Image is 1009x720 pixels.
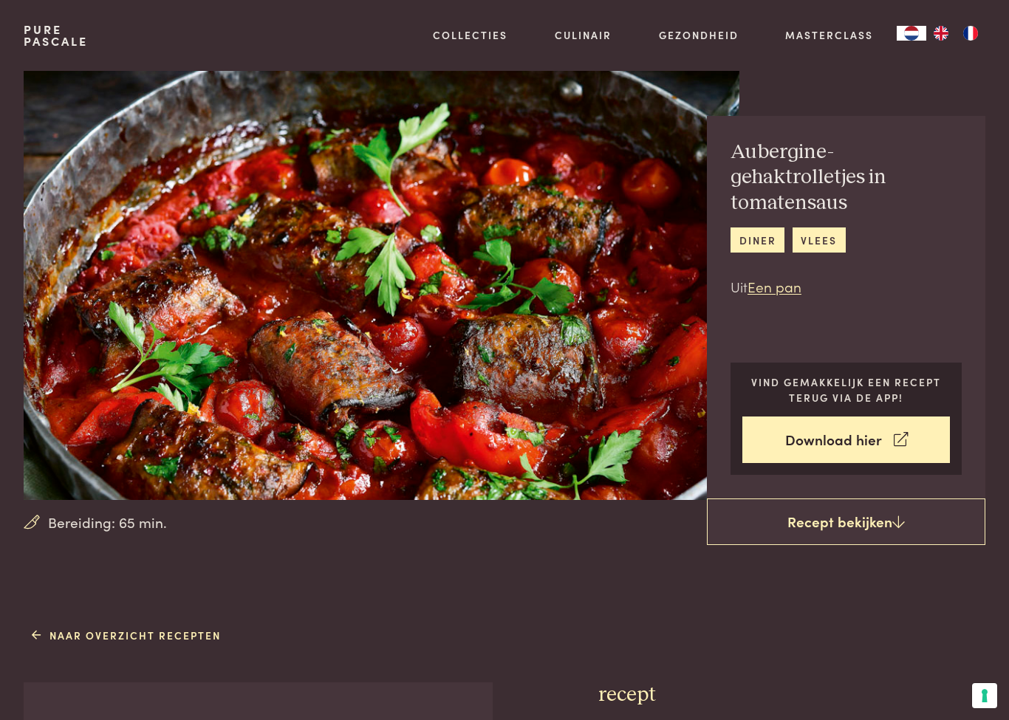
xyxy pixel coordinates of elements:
a: diner [731,227,784,252]
a: Masterclass [785,27,873,43]
img: Aubergine-gehaktrolletjes in tomatensaus [24,71,739,500]
a: PurePascale [24,24,88,47]
a: EN [926,26,956,41]
h3: recept [598,682,985,708]
h2: Aubergine-gehaktrolletjes in tomatensaus [731,140,962,216]
aside: Language selected: Nederlands [897,26,985,41]
a: Naar overzicht recepten [32,628,222,643]
a: Een pan [748,276,801,296]
a: Download hier [742,416,950,463]
ul: Language list [926,26,985,41]
a: vlees [793,227,846,252]
a: Culinair [555,27,612,43]
button: Uw voorkeuren voor toestemming voor trackingtechnologieën [972,683,997,708]
p: Vind gemakkelijk een recept terug via de app! [742,374,950,405]
div: Language [897,26,926,41]
p: Uit [731,276,962,298]
a: Collecties [433,27,507,43]
span: Bereiding: 65 min. [48,512,167,533]
a: Recept bekijken [707,498,985,546]
a: FR [956,26,985,41]
a: NL [897,26,926,41]
a: Gezondheid [659,27,739,43]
